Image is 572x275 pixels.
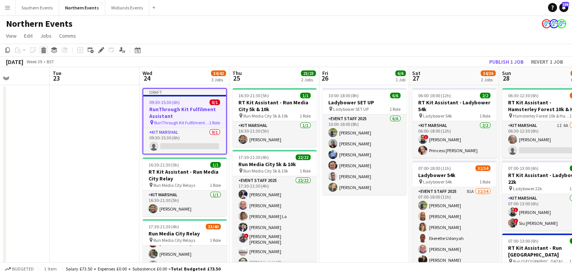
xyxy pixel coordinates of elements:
[232,88,317,147] div: 16:30-21:30 (5h)1/1RT Kit Assistant - Run Media City 5k & 10k Run Media City 5k & 10k1 RoleKit Ma...
[508,165,539,171] span: 07:00-13:00 (6h)
[40,32,52,39] span: Jobs
[481,70,496,76] span: 34/36
[143,70,152,76] span: Wed
[41,266,59,272] span: 1 item
[333,106,369,112] span: Ladybower SET UP
[105,0,149,15] button: Midlands Events
[418,93,451,98] span: 06:00-18:00 (12h)
[143,128,226,154] app-card-role: Kit Marshal0/109:30-15:30 (6h)
[141,74,152,82] span: 24
[542,19,551,28] app-user-avatar: RunThrough Events
[412,161,496,272] app-job-card: 07:00-18:00 (11h)32/34Ladybower 54k Ladybower 54k1 RoleEvent Staff 202581A32/3407:00-18:00 (11h)[...
[300,113,311,119] span: 1 Role
[143,168,227,182] h3: RT Kit Assistant - Run Media City Relay
[21,31,36,41] a: Edit
[6,18,73,29] h1: Northern Events
[300,93,311,98] span: 1/1
[37,31,55,41] a: Jobs
[210,237,221,243] span: 1 Role
[6,58,23,66] div: [DATE]
[143,157,227,216] app-job-card: 16:30-21:30 (5h)1/1RT Kit Assistant - Run Media City Relay Run Media City Relays1 RoleKit Marshal...
[514,218,518,223] span: !
[549,19,558,28] app-user-avatar: RunThrough Events
[395,70,406,76] span: 6/6
[143,191,227,216] app-card-role: Kit Marshal1/116:30-21:30 (5h)[PERSON_NAME]
[232,70,242,76] span: Thu
[12,266,34,272] span: Budgeted
[53,70,61,76] span: Tue
[25,59,44,64] span: Week 39
[479,179,490,185] span: 1 Role
[301,70,316,76] span: 23/23
[557,19,566,28] app-user-avatar: RunThrough Events
[424,135,428,139] span: !
[479,113,490,119] span: 1 Role
[232,99,317,113] h3: RT Kit Assistant - Run Media City 5k & 10k
[411,74,420,82] span: 27
[210,162,221,168] span: 1/1
[231,74,242,82] span: 25
[6,32,17,39] span: View
[209,99,220,105] span: 0/1
[149,162,179,168] span: 16:30-21:30 (5h)
[153,182,195,188] span: Run Media City Relays
[232,161,317,168] h3: Run Media City 5k & 10k
[508,93,539,98] span: 06:30-12:30 (6h)
[154,120,209,125] span: RunThrough Kit Fulfilment Assistant
[502,70,511,76] span: Sun
[143,88,227,154] app-job-card: Draft09:30-15:30 (6h)0/1RunThrough Kit Fulfilment Assistant RunThrough Kit Fulfilment Assistant1 ...
[423,179,452,185] span: Ladybower 54k
[24,32,33,39] span: Edit
[300,168,311,174] span: 1 Role
[153,237,195,243] span: Run Media City Relays
[52,74,61,82] span: 23
[412,99,496,113] h3: RT Kit Assistant - Ladybower 54k
[322,70,328,76] span: Fri
[209,120,220,125] span: 1 Role
[390,93,401,98] span: 6/6
[486,57,526,67] button: Publish 1 job
[232,150,317,261] app-job-card: 17:30-21:30 (4h)22/22Run Media City 5k & 10k Run Media City 5k & 10k1 RoleEvent Staff 202522/2217...
[481,77,495,82] div: 2 Jobs
[210,182,221,188] span: 1 Role
[244,234,249,238] span: !
[321,74,328,82] span: 26
[328,93,359,98] span: 10:00-18:00 (8h)
[238,93,269,98] span: 16:30-21:30 (5h)
[301,77,316,82] div: 2 Jobs
[59,0,105,15] button: Northern Events
[143,106,226,119] h3: RunThrough Kit Fulfilment Assistant
[412,121,496,158] app-card-role: Kit Marshal2/206:00-18:00 (12h)![PERSON_NAME]Princess [PERSON_NAME]
[66,266,220,272] div: Salary £73.50 + Expenses £0.00 + Subsistence £0.00 =
[412,88,496,158] app-job-card: 06:00-18:00 (12h)2/2RT Kit Assistant - Ladybower 54k Ladybower 54k1 RoleKit Marshal2/206:00-18:00...
[211,77,226,82] div: 3 Jobs
[513,258,563,264] span: Run [GEOGRAPHIC_DATA]
[501,74,511,82] span: 28
[296,154,311,160] span: 22/22
[412,172,496,179] h3: Ladybower 54k
[56,31,79,41] a: Comms
[396,77,405,82] div: 1 Job
[513,186,542,191] span: Ladybower 22k
[211,70,226,76] span: 34/42
[322,115,407,195] app-card-role: Event Staff 20256/610:00-18:00 (8h)[PERSON_NAME][PERSON_NAME][PERSON_NAME][PERSON_NAME][PERSON_NA...
[559,3,568,12] a: 188
[508,238,539,244] span: 07:00-13:00 (6h)
[206,224,221,229] span: 33/40
[423,113,452,119] span: Ladybower 54k
[232,121,317,147] app-card-role: Kit Marshal1/116:30-21:30 (5h)[PERSON_NAME]
[243,113,288,119] span: Run Media City 5k & 10k
[171,266,220,272] span: Total Budgeted £73.50
[412,70,420,76] span: Sat
[418,165,451,171] span: 07:00-18:00 (11h)
[475,165,490,171] span: 32/34
[15,0,59,15] button: Southern Events
[243,168,288,174] span: Run Media City 5k & 10k
[149,224,179,229] span: 17:30-21:30 (4h)
[59,32,76,39] span: Comms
